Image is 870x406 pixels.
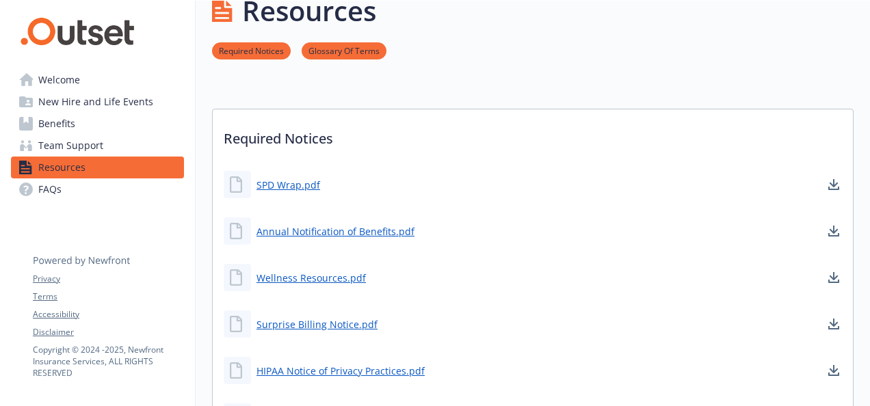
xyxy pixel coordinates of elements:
a: FAQs [11,178,184,200]
a: Disclaimer [33,326,183,338]
span: Benefits [38,113,75,135]
a: Wellness Resources.pdf [256,271,366,285]
p: Required Notices [213,109,853,160]
a: New Hire and Life Events [11,91,184,113]
a: HIPAA Notice of Privacy Practices.pdf [256,364,425,378]
a: SPD Wrap.pdf [256,178,320,192]
a: download document [826,176,842,193]
a: Benefits [11,113,184,135]
a: Annual Notification of Benefits.pdf [256,224,414,239]
a: Team Support [11,135,184,157]
a: Resources [11,157,184,178]
a: Required Notices [212,44,291,57]
a: download document [826,362,842,379]
a: Surprise Billing Notice.pdf [256,317,378,331]
a: Privacy [33,273,183,285]
a: Accessibility [33,308,183,321]
span: New Hire and Life Events [38,91,153,113]
p: Copyright © 2024 - 2025 , Newfront Insurance Services, ALL RIGHTS RESERVED [33,344,183,379]
a: Welcome [11,69,184,91]
span: Resources [38,157,85,178]
span: Welcome [38,69,80,91]
span: FAQs [38,178,62,200]
a: download document [826,223,842,239]
a: download document [826,269,842,286]
span: Team Support [38,135,103,157]
a: Terms [33,290,183,303]
a: download document [826,316,842,332]
a: Glossary Of Terms [302,44,386,57]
